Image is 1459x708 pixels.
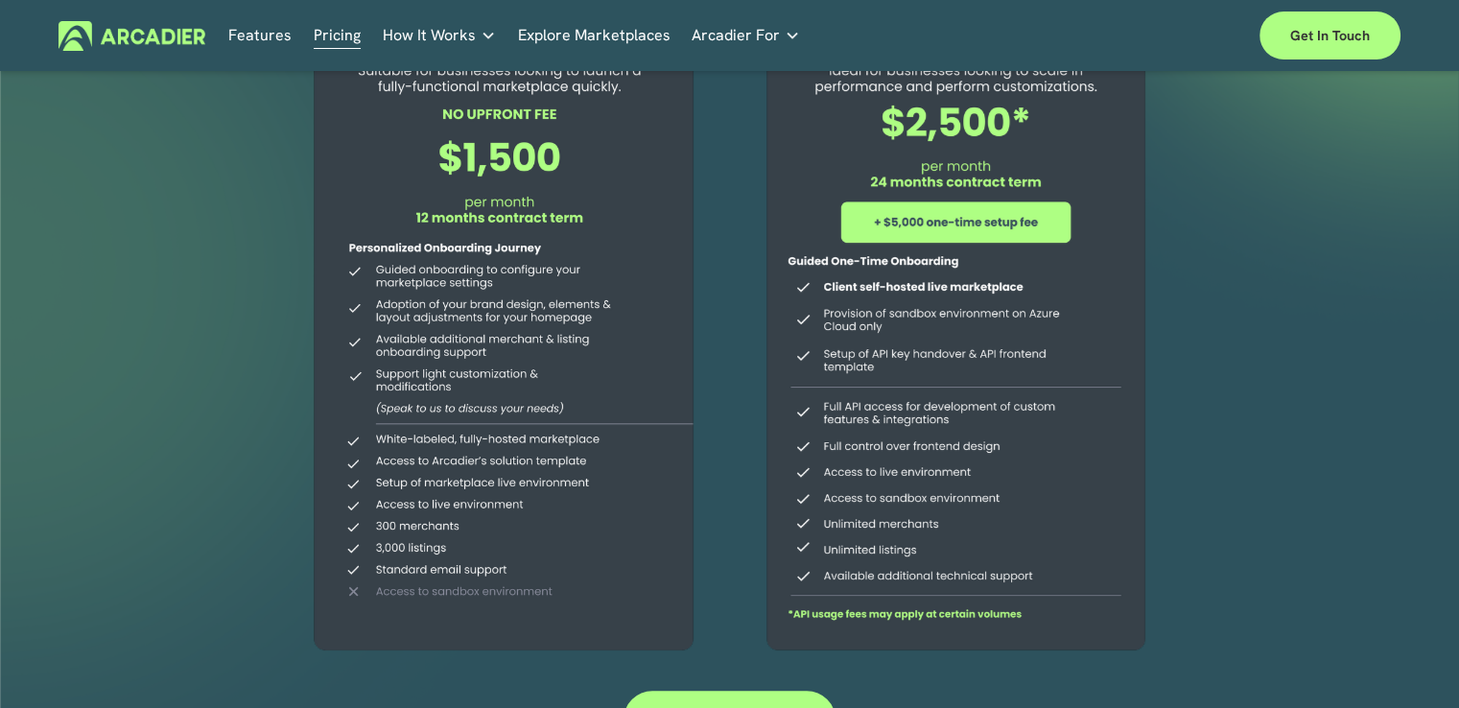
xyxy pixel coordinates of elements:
a: Features [228,21,292,51]
a: Explore Marketplaces [518,21,671,51]
span: Arcadier For [692,22,780,49]
div: Widget chat [1363,616,1459,708]
iframe: Chat Widget [1363,616,1459,708]
a: folder dropdown [692,21,800,51]
span: How It Works [383,22,476,49]
a: folder dropdown [383,21,496,51]
a: Get in touch [1259,12,1400,59]
img: Arcadier [59,21,205,51]
a: Pricing [314,21,361,51]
